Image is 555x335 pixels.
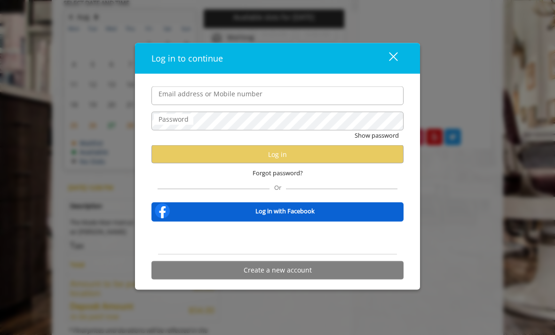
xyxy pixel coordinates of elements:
label: Email address or Mobile number [154,89,267,99]
button: Create a new account [151,261,404,279]
input: Password [151,112,404,131]
label: Password [154,114,193,125]
div: Sign in with Google. Opens in new tab [234,227,321,248]
button: close dialog [372,49,404,68]
img: facebook-logo [153,201,172,220]
div: close dialog [378,51,397,65]
span: Or [270,183,286,191]
span: Forgot password? [253,168,303,178]
button: Show password [355,131,399,140]
input: Email address or Mobile number [151,86,404,105]
button: Log in [151,145,404,164]
span: Log in to continue [151,53,223,64]
iframe: Sign in with Google Button [230,227,325,248]
b: Log in with Facebook [255,206,315,216]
